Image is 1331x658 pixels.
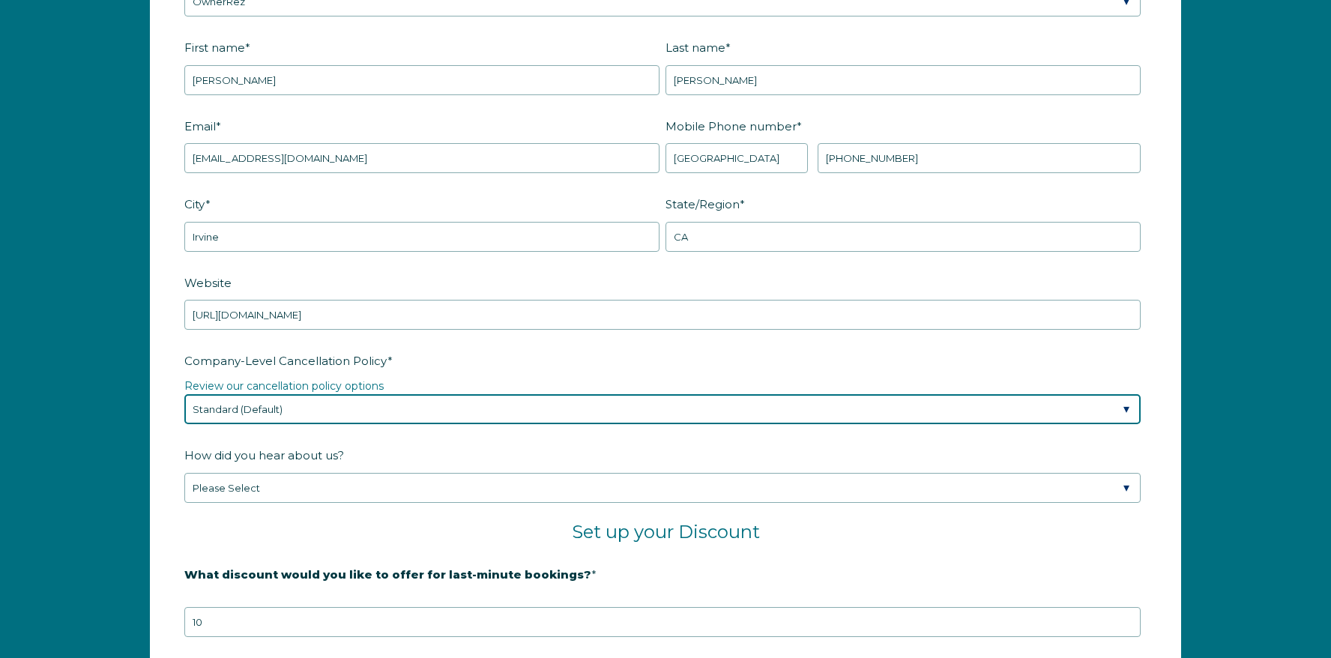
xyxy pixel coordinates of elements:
span: How did you hear about us? [184,444,344,467]
span: First name [184,36,245,59]
span: City [184,193,205,216]
span: Mobile Phone number [665,115,797,138]
a: Review our cancellation policy options [184,379,384,393]
span: Company-Level Cancellation Policy [184,349,387,372]
span: Last name [665,36,725,59]
strong: What discount would you like to offer for last-minute bookings? [184,567,591,582]
span: Set up your Discount [572,521,760,543]
span: Website [184,271,232,295]
strong: 20% is recommended, minimum of 10% [184,592,419,606]
span: Email [184,115,216,138]
span: State/Region [665,193,740,216]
